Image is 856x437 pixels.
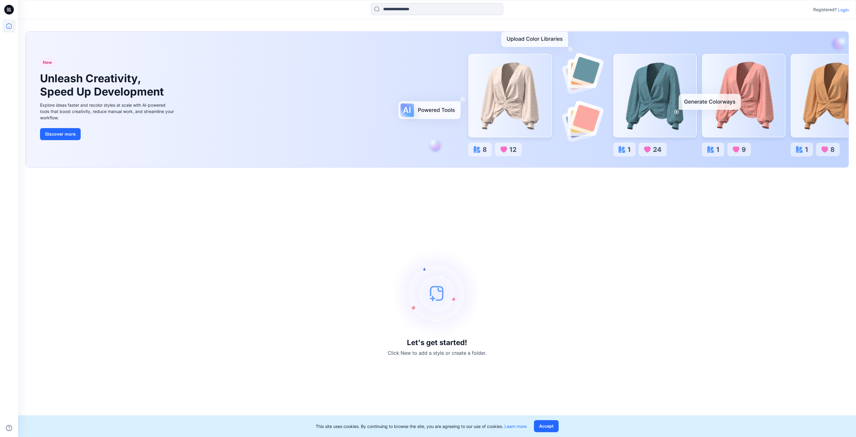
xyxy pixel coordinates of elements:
p: This site uses cookies. By continuing to browse the site, you are agreeing to our use of cookies. [316,423,527,429]
p: Registered? [813,6,837,13]
h3: Let's get started! [407,338,467,347]
p: Login [838,7,849,13]
div: Explore ideas faster and recolor styles at scale with AI-powered tools that boost creativity, red... [40,102,175,121]
p: Click New to add a style or create a folder. [388,349,486,357]
a: Discover more [40,128,175,140]
button: Accept [534,420,559,432]
button: Discover more [40,128,81,140]
h1: Unleash Creativity, Speed Up Development [40,72,166,98]
a: Learn more [504,424,527,429]
span: New [43,59,52,66]
img: empty-state-image.svg [392,248,482,338]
